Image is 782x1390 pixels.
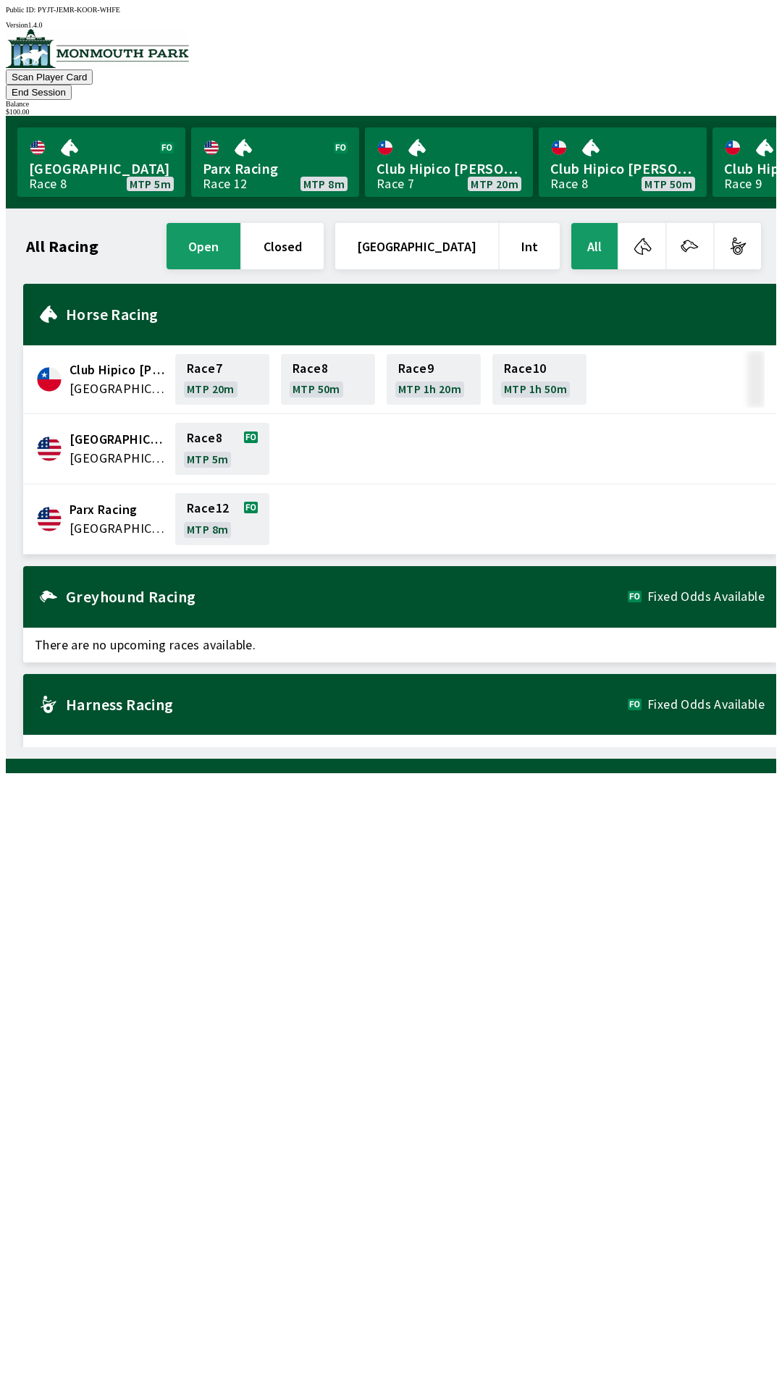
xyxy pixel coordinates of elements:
[492,354,586,405] a: Race10MTP 1h 50m
[38,6,120,14] span: PYJT-JEMR-KOOR-WHFE
[6,108,776,116] div: $ 100.00
[203,159,348,178] span: Parx Racing
[647,591,765,602] span: Fixed Odds Available
[724,178,762,190] div: Race 9
[398,363,434,374] span: Race 9
[539,127,707,197] a: Club Hipico [PERSON_NAME]Race 8MTP 50m
[187,363,222,374] span: Race 7
[571,223,618,269] button: All
[187,432,222,444] span: Race 8
[335,223,498,269] button: [GEOGRAPHIC_DATA]
[187,523,228,535] span: MTP 8m
[6,100,776,108] div: Balance
[387,354,481,405] a: Race9MTP 1h 20m
[175,354,269,405] a: Race7MTP 20m
[644,178,692,190] span: MTP 50m
[70,361,167,379] span: Club Hipico Concepcion
[500,223,560,269] button: Int
[6,6,776,14] div: Public ID:
[187,383,235,395] span: MTP 20m
[70,379,167,398] span: Chile
[29,178,67,190] div: Race 8
[29,159,174,178] span: [GEOGRAPHIC_DATA]
[70,449,167,468] span: United States
[70,500,167,519] span: Parx Racing
[175,423,269,475] a: Race8MTP 5m
[293,383,340,395] span: MTP 50m
[6,29,189,68] img: venue logo
[70,430,167,449] span: Fairmount Park
[70,519,167,538] span: United States
[377,159,521,178] span: Club Hipico [PERSON_NAME]
[471,178,518,190] span: MTP 20m
[550,178,588,190] div: Race 8
[303,178,345,190] span: MTP 8m
[187,502,229,514] span: Race 12
[203,178,248,190] div: Race 12
[191,127,359,197] a: Parx RacingRace 12MTP 8m
[187,453,228,465] span: MTP 5m
[130,178,171,190] span: MTP 5m
[23,628,776,662] span: There are no upcoming races available.
[167,223,240,269] button: open
[647,699,765,710] span: Fixed Odds Available
[26,240,98,252] h1: All Racing
[66,308,765,320] h2: Horse Racing
[6,21,776,29] div: Version 1.4.0
[377,178,414,190] div: Race 7
[504,363,546,374] span: Race 10
[66,591,628,602] h2: Greyhound Racing
[398,383,461,395] span: MTP 1h 20m
[242,223,324,269] button: closed
[6,69,93,85] button: Scan Player Card
[175,493,269,545] a: Race12MTP 8m
[66,699,628,710] h2: Harness Racing
[17,127,185,197] a: [GEOGRAPHIC_DATA]Race 8MTP 5m
[281,354,375,405] a: Race8MTP 50m
[293,363,328,374] span: Race 8
[550,159,695,178] span: Club Hipico [PERSON_NAME]
[23,735,776,770] span: There are no upcoming races available.
[504,383,567,395] span: MTP 1h 50m
[6,85,72,100] button: End Session
[365,127,533,197] a: Club Hipico [PERSON_NAME]Race 7MTP 20m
